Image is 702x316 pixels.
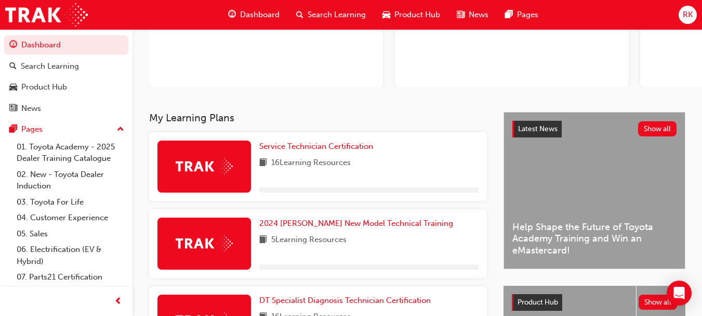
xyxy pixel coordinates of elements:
[296,8,303,21] span: search-icon
[117,123,124,136] span: up-icon
[4,57,128,76] a: Search Learning
[220,4,288,26] a: guage-iconDashboard
[240,9,280,21] span: Dashboard
[259,218,457,230] a: 2024 [PERSON_NAME] New Model Technical Training
[517,9,538,21] span: Pages
[271,157,351,170] span: 16 Learning Resources
[512,294,677,311] a: Product HubShow all
[4,78,128,97] a: Product Hub
[259,142,373,151] span: Service Technician Certification
[228,8,236,21] span: guage-icon
[9,41,17,50] span: guage-icon
[259,141,377,153] a: Service Technician Certification
[259,157,267,170] span: book-icon
[9,125,17,134] span: pages-icon
[9,83,17,92] span: car-icon
[679,6,697,24] button: RK
[4,120,128,139] button: Pages
[12,226,128,242] a: 05. Sales
[4,99,128,118] a: News
[518,298,558,307] span: Product Hub
[21,123,43,135] div: Pages
[271,234,347,247] span: 5 Learning Resources
[176,158,233,174] img: Trak
[12,194,128,210] a: 03. Toyota For Life
[114,295,122,308] span: prev-icon
[12,167,128,194] a: 02. New - Toyota Dealer Induction
[512,121,677,137] a: Latest NewsShow all
[9,62,17,71] span: search-icon
[4,33,128,120] button: DashboardSearch LearningProduct HubNews
[638,121,677,136] button: Show all
[259,219,453,228] span: 2024 [PERSON_NAME] New Model Technical Training
[457,8,465,21] span: news-icon
[448,4,497,26] a: news-iconNews
[12,285,128,301] a: 08. Service Training
[288,4,374,26] a: search-iconSearch Learning
[259,295,435,307] a: DT Specialist Diagnosis Technician Certification
[639,295,678,310] button: Show all
[259,296,431,305] span: DT Specialist Diagnosis Technician Certification
[259,234,267,247] span: book-icon
[683,9,693,21] span: RK
[5,3,88,27] img: Trak
[504,112,685,269] a: Latest NewsShow allHelp Shape the Future of Toyota Academy Training and Win an eMastercard!
[4,35,128,55] a: Dashboard
[497,4,547,26] a: pages-iconPages
[21,60,79,72] div: Search Learning
[518,124,558,133] span: Latest News
[505,8,513,21] span: pages-icon
[394,9,440,21] span: Product Hub
[9,104,17,113] span: news-icon
[308,9,366,21] span: Search Learning
[12,242,128,269] a: 06. Electrification (EV & Hybrid)
[374,4,448,26] a: car-iconProduct Hub
[667,281,692,306] div: Open Intercom Messenger
[12,210,128,226] a: 04. Customer Experience
[149,112,487,124] h3: My Learning Plans
[12,139,128,167] a: 01. Toyota Academy - 2025 Dealer Training Catalogue
[382,8,390,21] span: car-icon
[469,9,488,21] span: News
[176,235,233,251] img: Trak
[512,221,677,257] span: Help Shape the Future of Toyota Academy Training and Win an eMastercard!
[21,103,41,115] div: News
[21,81,67,93] div: Product Hub
[12,269,128,285] a: 07. Parts21 Certification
